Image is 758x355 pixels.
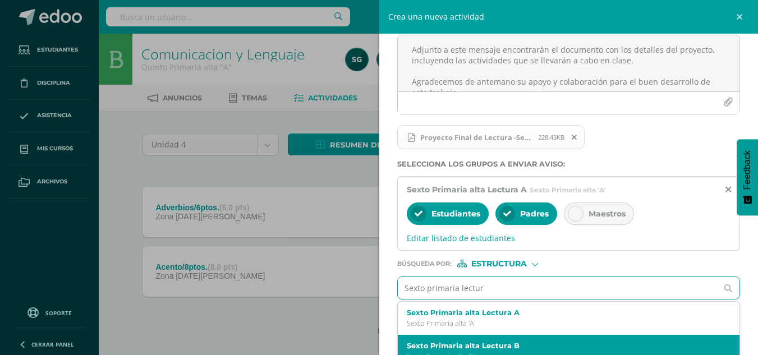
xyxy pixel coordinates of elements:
[397,261,452,267] span: Búsqueda por :
[407,233,731,243] span: Editar listado de estudiantes
[407,308,716,317] label: Sexto Primaria alta Lectura A
[407,342,716,350] label: Sexto Primaria alta Lectura B
[431,209,480,219] span: Estudiantes
[471,261,527,267] span: Estructura
[397,125,585,150] span: Proyecto Final de Lectura -Sexto-.pdf
[415,133,538,142] span: Proyecto Final de Lectura -Sexto-.pdf
[397,160,741,168] label: Selecciona los grupos a enviar aviso :
[737,139,758,215] button: Feedback - Mostrar encuesta
[589,209,626,219] span: Maestros
[407,319,716,328] p: Sexto Primaria alta 'A'
[457,260,541,268] div: [object Object]
[530,186,606,194] span: Sexto Primaria alta 'A'
[398,35,740,91] textarea: Estimados padres de familia y alumnos: Reciban un cordial saludo. Les informamos que a partir del...
[742,150,752,190] span: Feedback
[398,277,718,299] input: Ej. Primero primaria
[407,185,527,195] span: Sexto Primaria alta Lectura A
[520,209,549,219] span: Padres
[565,131,584,144] span: Remover archivo
[538,133,564,141] span: 228.43KB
